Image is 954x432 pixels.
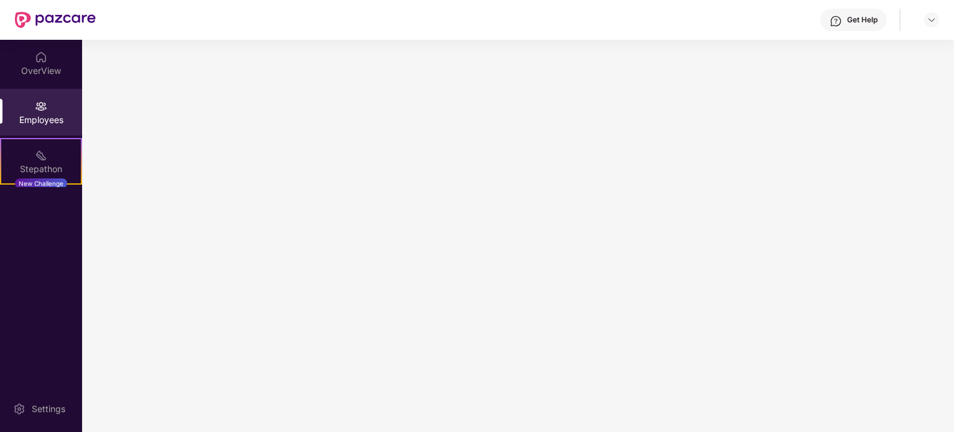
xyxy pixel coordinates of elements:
[35,51,47,63] img: svg+xml;base64,PHN2ZyBpZD0iSG9tZSIgeG1sbnM9Imh0dHA6Ly93d3cudzMub3JnLzIwMDAvc3ZnIiB3aWR0aD0iMjAiIG...
[28,403,69,415] div: Settings
[15,178,67,188] div: New Challenge
[15,12,96,28] img: New Pazcare Logo
[35,100,47,113] img: svg+xml;base64,PHN2ZyBpZD0iRW1wbG95ZWVzIiB4bWxucz0iaHR0cDovL3d3dy53My5vcmcvMjAwMC9zdmciIHdpZHRoPS...
[1,163,81,175] div: Stepathon
[35,149,47,162] img: svg+xml;base64,PHN2ZyB4bWxucz0iaHR0cDovL3d3dy53My5vcmcvMjAwMC9zdmciIHdpZHRoPSIyMSIgaGVpZ2h0PSIyMC...
[13,403,25,415] img: svg+xml;base64,PHN2ZyBpZD0iU2V0dGluZy0yMHgyMCIgeG1sbnM9Imh0dHA6Ly93d3cudzMub3JnLzIwMDAvc3ZnIiB3aW...
[847,15,878,25] div: Get Help
[830,15,842,27] img: svg+xml;base64,PHN2ZyBpZD0iSGVscC0zMngzMiIgeG1sbnM9Imh0dHA6Ly93d3cudzMub3JnLzIwMDAvc3ZnIiB3aWR0aD...
[927,15,937,25] img: svg+xml;base64,PHN2ZyBpZD0iRHJvcGRvd24tMzJ4MzIiIHhtbG5zPSJodHRwOi8vd3d3LnczLm9yZy8yMDAwL3N2ZyIgd2...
